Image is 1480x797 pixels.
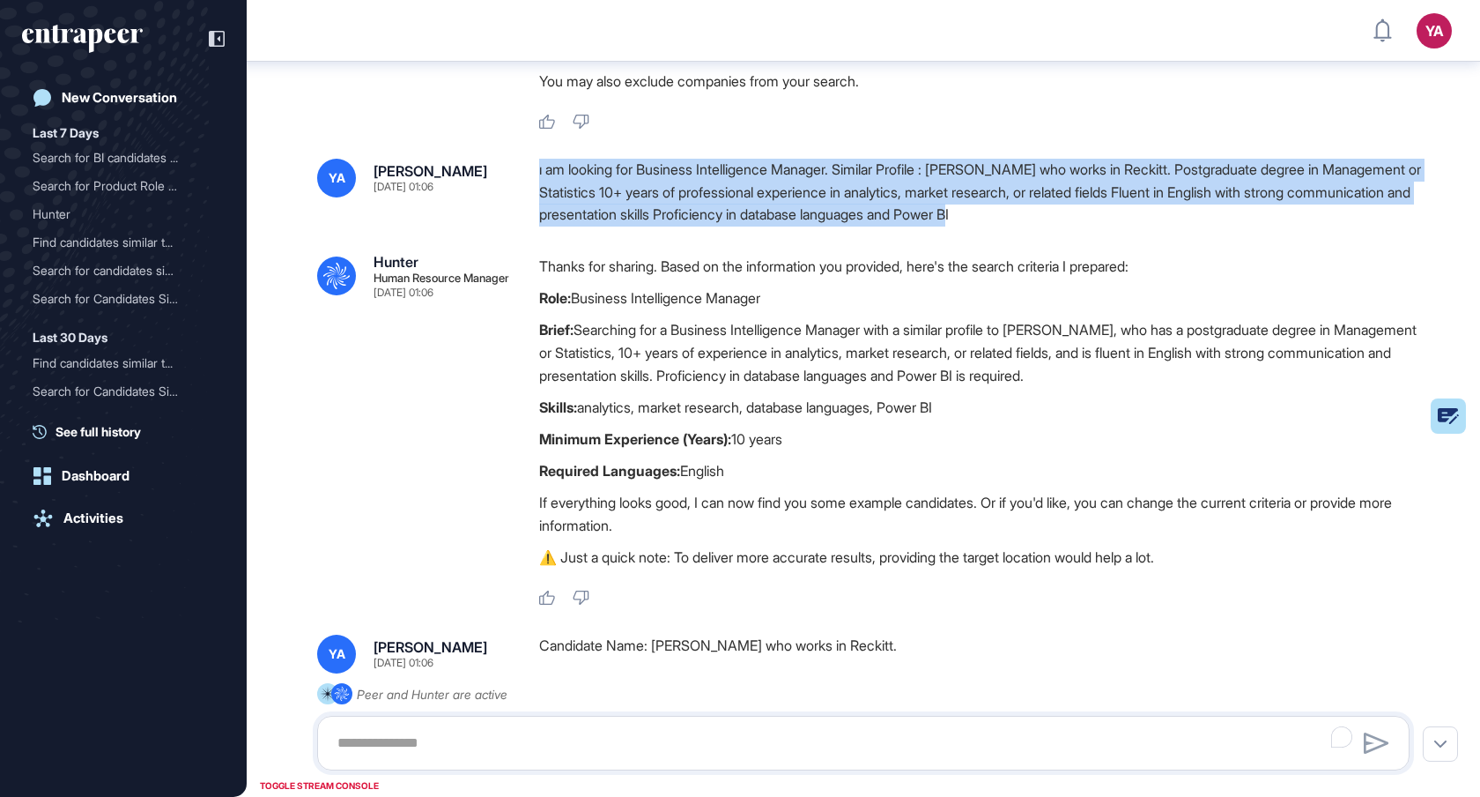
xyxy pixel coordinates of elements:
[539,491,1424,537] p: If everything looks good, I can now find you some example candidates. Or if you'd like, you can c...
[33,377,214,406] div: Search for Candidates Similar to Yasemin Hukumdar
[33,200,214,228] div: Hunter
[374,182,433,192] div: [DATE] 01:06
[539,70,1424,93] p: You may also exclude companies from your search.
[539,398,577,416] strong: Skills:
[33,257,214,285] div: Search for candidates similar to Sara Holyavkin
[539,462,680,480] strong: Required Languages:
[33,406,200,434] div: Find candidates similar t...
[33,172,214,200] div: Search for Product Role Candidates in AI with 10-15 Years Experience Similar to Sara Holyavkin
[33,228,200,257] div: Find candidates similar t...
[1417,13,1452,48] button: YA
[33,327,107,348] div: Last 30 Days
[539,318,1424,387] p: Searching for a Business Intelligence Manager with a similar profile to [PERSON_NAME], who has a ...
[539,546,1424,569] p: ⚠️ Just a quick note: To deliver more accurate results, providing the target location would help ...
[22,25,143,53] div: entrapeer-logo
[374,164,487,178] div: [PERSON_NAME]
[33,123,99,144] div: Last 7 Days
[33,257,200,285] div: Search for candidates sim...
[33,377,200,406] div: Search for Candidates Sim...
[374,287,433,298] div: [DATE] 01:06
[539,287,1424,309] p: Business Intelligence Manager
[63,510,123,526] div: Activities
[22,501,225,536] a: Activities
[33,285,200,313] div: Search for Candidates Sim...
[33,406,214,434] div: Find candidates similar to Yasemin Hukumdar
[33,422,225,441] a: See full history
[62,90,177,106] div: New Conversation
[374,658,433,668] div: [DATE] 01:06
[374,640,487,654] div: [PERSON_NAME]
[539,159,1424,227] div: ı am looking for Business Intelligence Manager. Similar Profile : [PERSON_NAME] who works in Reck...
[539,289,571,307] strong: Role:
[33,228,214,257] div: Find candidates similar to Sara Holyavkin
[33,144,214,172] div: Search for BI candidates similar to Ahmet Yılmaz in Banking with 5-8 years of experience
[539,321,573,339] strong: Brief:
[539,430,731,448] strong: Minimum Experience (Years):
[374,272,509,284] div: Human Resource Manager
[539,428,1424,451] p: 10 years
[255,775,383,797] div: TOGGLE STREAM CONSOLE
[357,683,507,705] div: Peer and Hunter are active
[33,200,200,228] div: Hunter
[329,171,345,185] span: YA
[327,726,1400,761] textarea: To enrich screen reader interactions, please activate Accessibility in Grammarly extension settings
[539,459,1424,482] p: English
[33,144,200,172] div: Search for BI candidates ...
[539,255,1424,278] p: Thanks for sharing. Based on the information you provided, here's the search criteria I prepared:
[539,635,1424,674] div: Candidate Name: [PERSON_NAME] who works in Reckitt.
[33,349,200,377] div: Find candidates similar t...
[55,422,141,441] span: See full history
[22,80,225,115] a: New Conversation
[329,647,345,661] span: YA
[62,468,129,484] div: Dashboard
[33,349,214,377] div: Find candidates similar to Sara Holyavkin
[33,285,214,313] div: Search for Candidates Similar to Sara Holyavkin
[539,396,1424,419] p: analytics, market research, database languages, Power BI
[374,255,418,269] div: Hunter
[22,458,225,494] a: Dashboard
[33,172,200,200] div: Search for Product Role C...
